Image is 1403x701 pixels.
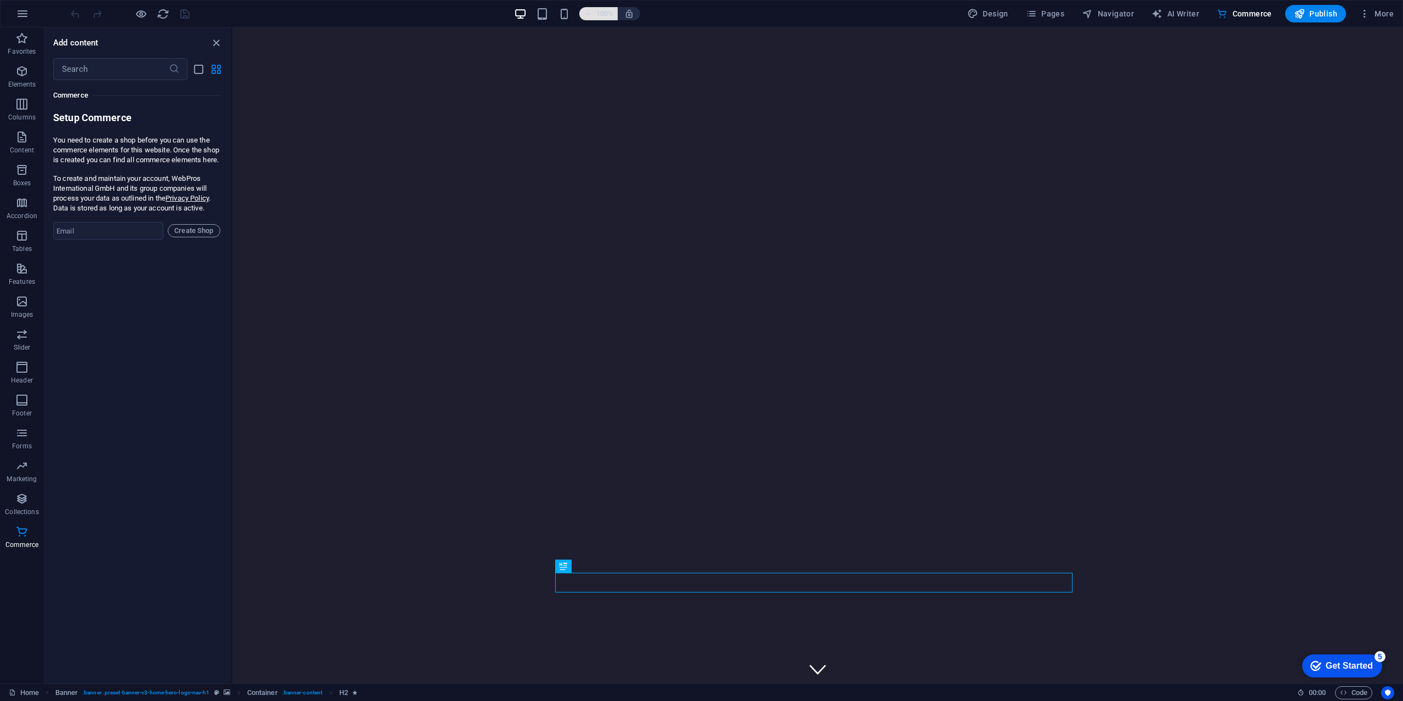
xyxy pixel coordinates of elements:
[1316,688,1318,697] span: :
[8,113,36,122] p: Columns
[53,111,220,127] h6: Setup Commerce
[53,58,169,80] input: Search
[1082,8,1134,19] span: Navigator
[596,7,613,20] h6: 100%
[1359,8,1394,19] span: More
[339,686,348,699] span: Click to select. Double-click to edit
[7,212,37,220] p: Accordion
[967,8,1008,19] span: Design
[5,508,38,516] p: Collections
[247,686,278,699] span: Click to select. Double-click to edit
[1217,8,1272,19] span: Commerce
[9,5,89,29] div: Get Started 5 items remaining, 0% complete
[352,689,357,696] i: Element contains an animation
[9,277,35,286] p: Features
[9,686,39,699] a: Click to cancel selection. Double-click to open Pages
[5,540,38,549] p: Commerce
[1285,5,1346,22] button: Publish
[209,36,223,49] button: close panel
[13,179,31,187] p: Boxes
[1212,5,1276,22] button: Commerce
[173,224,215,237] span: Create Shop
[11,310,33,319] p: Images
[53,36,99,49] h6: Add content
[53,222,163,240] input: Email
[209,62,223,76] button: grid-view
[12,442,32,451] p: Forms
[53,174,220,213] p: To create and maintain your account, WebPros International GmbH and its group companies will proc...
[1340,686,1367,699] span: Code
[1309,686,1326,699] span: 00 00
[1294,8,1337,19] span: Publish
[55,686,358,699] nav: breadcrumb
[14,343,31,352] p: Slider
[82,686,209,699] span: . banner .preset-banner-v3-home-hero-logo-nav-h1
[579,7,618,20] button: 100%
[1297,686,1326,699] h6: Session time
[1022,5,1069,22] button: Pages
[156,7,169,20] button: reload
[53,89,220,102] h6: Commerce
[11,376,33,385] p: Header
[157,8,169,20] i: Reload page
[12,244,32,253] p: Tables
[1077,5,1138,22] button: Navigator
[8,47,36,56] p: Favorites
[1147,5,1204,22] button: AI Writer
[1335,686,1372,699] button: Code
[282,686,322,699] span: . banner-content
[168,224,220,237] button: Create Shop
[214,689,219,696] i: This element is a customizable preset
[10,146,34,155] p: Content
[53,135,220,165] p: You need to create a shop before you can use the commerce elements for this website. Once the sho...
[1151,8,1199,19] span: AI Writer
[166,194,209,202] a: Privacy Policy
[963,5,1013,22] div: Design (Ctrl+Alt+Y)
[1355,5,1398,22] button: More
[624,9,634,19] i: On resize automatically adjust zoom level to fit chosen device.
[8,80,36,89] p: Elements
[1381,686,1394,699] button: Usercentrics
[81,2,92,13] div: 5
[963,5,1013,22] button: Design
[1026,8,1064,19] span: Pages
[192,62,205,76] button: list-view
[32,12,79,22] div: Get Started
[7,475,37,483] p: Marketing
[224,689,230,696] i: This element contains a background
[12,409,32,418] p: Footer
[134,7,147,20] button: Click here to leave preview mode and continue editing
[55,686,78,699] span: Click to select. Double-click to edit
